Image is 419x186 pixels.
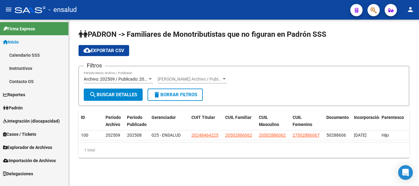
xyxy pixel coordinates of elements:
[398,165,413,180] div: Open Intercom Messenger
[189,111,223,131] datatable-header-cell: CUIT Titular
[3,104,23,111] span: Padrón
[79,142,409,158] div: 1 total
[106,133,120,138] span: 202509
[326,115,349,120] span: Documento
[84,77,154,82] span: Archivo: 202509 / Publicado: 202508
[89,92,137,97] span: Buscar Detalles
[152,133,181,138] span: 025 - ENSALUD
[3,25,35,32] span: Firma Express
[324,111,352,131] datatable-header-cell: Documento
[3,131,36,138] span: Casos / Tickets
[153,92,197,97] span: Borrar Filtros
[3,157,56,164] span: Importación de Archivos
[79,111,103,131] datatable-header-cell: ID
[3,91,25,98] span: Reportes
[290,111,324,131] datatable-header-cell: CUIL Femenino
[354,133,367,138] span: [DATE]
[79,30,326,39] span: PADRON -> Familiares de Monotributistas que no figuran en Padrón SSS
[5,6,12,13] mat-icon: menu
[225,133,252,138] span: 20502886062
[223,111,256,131] datatable-header-cell: CUIL Familiar
[148,89,203,101] button: Borrar Filtros
[191,133,218,138] span: 20248464225
[127,133,142,138] span: 202508
[125,111,149,131] datatable-header-cell: Período Publicado
[259,133,286,138] span: 20502886062
[89,91,97,98] mat-icon: search
[3,118,60,124] span: Integración (discapacidad)
[3,144,52,151] span: Explorador de Archivos
[103,111,125,131] datatable-header-cell: Período Archivo
[127,115,147,127] span: Período Publicado
[153,91,160,98] mat-icon: delete
[79,45,129,56] button: Exportar CSV
[352,111,379,131] datatable-header-cell: Incorporación
[83,47,91,54] mat-icon: cloud_download
[158,77,221,82] span: [PERSON_NAME] Archivo / Publicado
[225,115,252,120] span: CUIL Familiar
[191,115,215,120] span: CUIT Titular
[83,48,124,53] span: Exportar CSV
[407,6,414,13] mat-icon: person
[149,111,189,131] datatable-header-cell: Gerenciador
[48,3,77,17] span: - ensalud
[81,133,88,138] span: 100
[152,115,176,120] span: Gerenciador
[354,115,381,120] span: Incorporación
[84,61,105,70] h3: Filtros
[382,115,404,120] span: Parentesco
[81,115,85,120] span: ID
[3,39,19,45] span: Inicio
[293,115,312,127] span: CUIL Femenino
[259,115,279,127] span: CUIL Masculino
[382,133,389,138] span: Hijo
[3,170,33,177] span: Delegaciones
[293,133,320,138] span: 27502886067
[326,133,346,138] span: 50288606
[256,111,290,131] datatable-header-cell: CUIL Masculino
[106,115,121,127] span: Período Archivo
[84,89,143,101] button: Buscar Detalles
